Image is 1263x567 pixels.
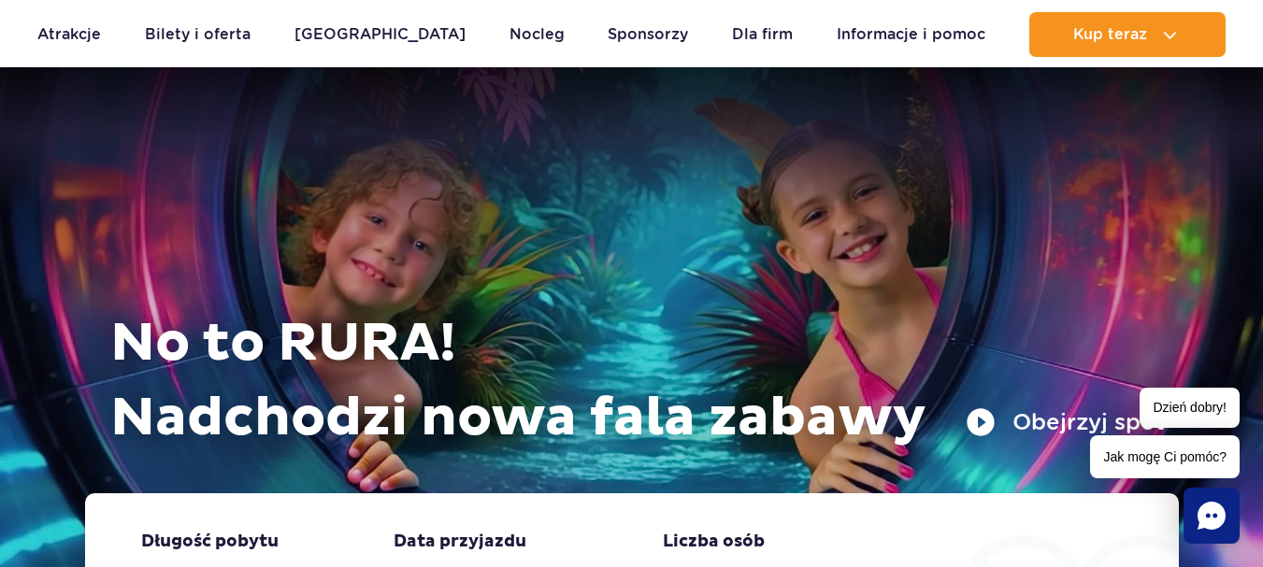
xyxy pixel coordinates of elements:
div: Chat [1184,488,1240,544]
a: Atrakcje [37,12,101,57]
span: Liczba osób [663,531,765,553]
a: [GEOGRAPHIC_DATA] [294,12,466,57]
span: Jak mogę Ci pomóc? [1090,435,1240,478]
a: Informacje i pomoc [837,12,985,57]
span: Dzień dobry! [1140,388,1240,428]
span: Długość pobytu [141,531,279,553]
a: Nocleg [510,12,565,57]
a: Dla firm [732,12,793,57]
a: Sponsorzy [608,12,688,57]
span: Data przyjazdu [394,531,526,553]
span: Kup teraz [1073,26,1147,43]
button: Kup teraz [1029,12,1226,57]
a: Bilety i oferta [145,12,251,57]
h1: No to RURA! Nadchodzi nowa fala zabawy [110,306,1165,456]
button: Obejrzyj spot [966,407,1165,437]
